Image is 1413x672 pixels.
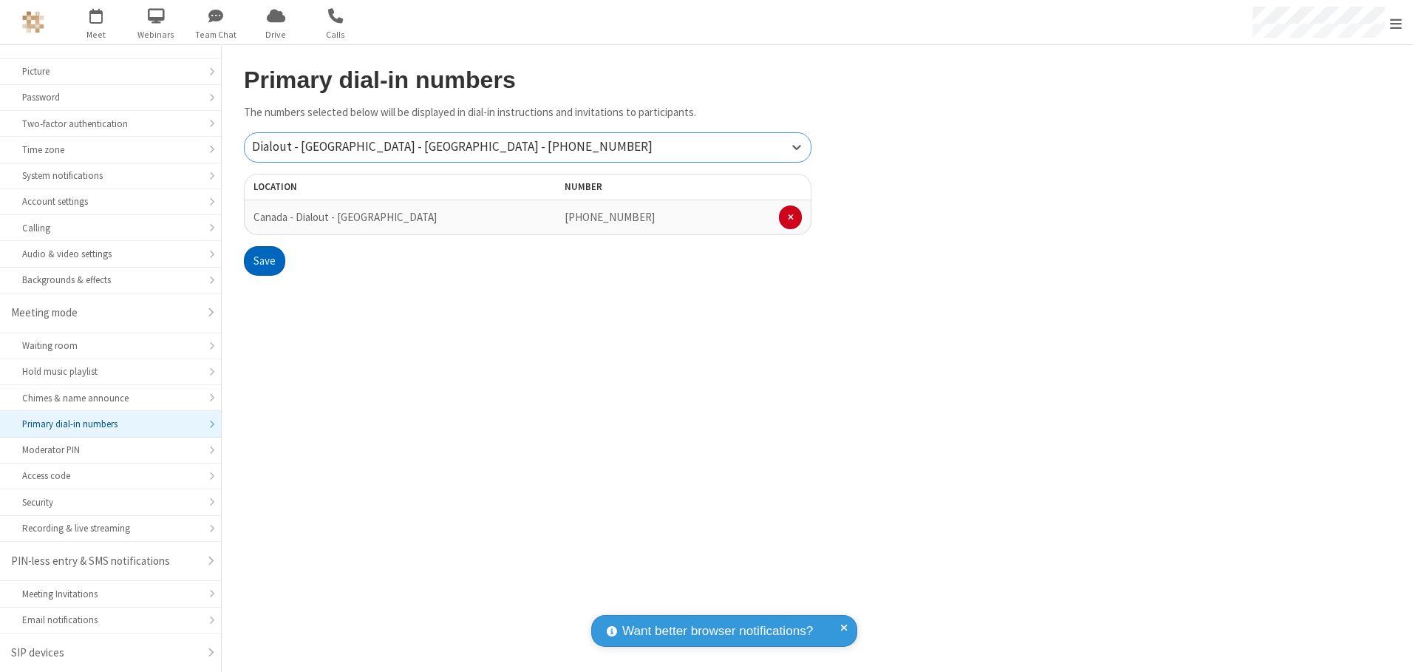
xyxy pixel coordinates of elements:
[244,246,285,276] button: Save
[244,67,811,93] h2: Primary dial-in numbers
[252,138,653,155] span: Dialout - [GEOGRAPHIC_DATA] - [GEOGRAPHIC_DATA] - [PHONE_NUMBER]
[556,174,811,200] th: Number
[22,117,199,131] div: Two-factor authentication
[22,495,199,509] div: Security
[22,521,199,535] div: Recording & live streaming
[22,339,199,353] div: Waiting room
[11,553,199,570] div: PIN-less entry & SMS notifications
[22,90,199,104] div: Password
[22,169,199,183] div: System notifications
[22,469,199,483] div: Access code
[244,174,471,200] th: Location
[244,200,471,235] td: Canada - Dialout - [GEOGRAPHIC_DATA]
[22,587,199,601] div: Meeting Invitations
[69,28,124,41] span: Meet
[129,28,184,41] span: Webinars
[565,210,655,224] span: [PHONE_NUMBER]
[22,11,44,33] img: QA Selenium DO NOT DELETE OR CHANGE
[22,143,199,157] div: Time zone
[22,221,199,235] div: Calling
[22,364,199,379] div: Hold music playlist
[308,28,364,41] span: Calls
[22,64,199,78] div: Picture
[11,645,199,662] div: SIP devices
[248,28,304,41] span: Drive
[22,613,199,627] div: Email notifications
[22,247,199,261] div: Audio & video settings
[22,417,199,431] div: Primary dial-in numbers
[22,443,199,457] div: Moderator PIN
[22,273,199,287] div: Backgrounds & effects
[188,28,244,41] span: Team Chat
[244,104,811,121] p: The numbers selected below will be displayed in dial-in instructions and invitations to participa...
[622,622,813,641] span: Want better browser notifications?
[22,194,199,208] div: Account settings
[11,305,199,322] div: Meeting mode
[22,391,199,405] div: Chimes & name announce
